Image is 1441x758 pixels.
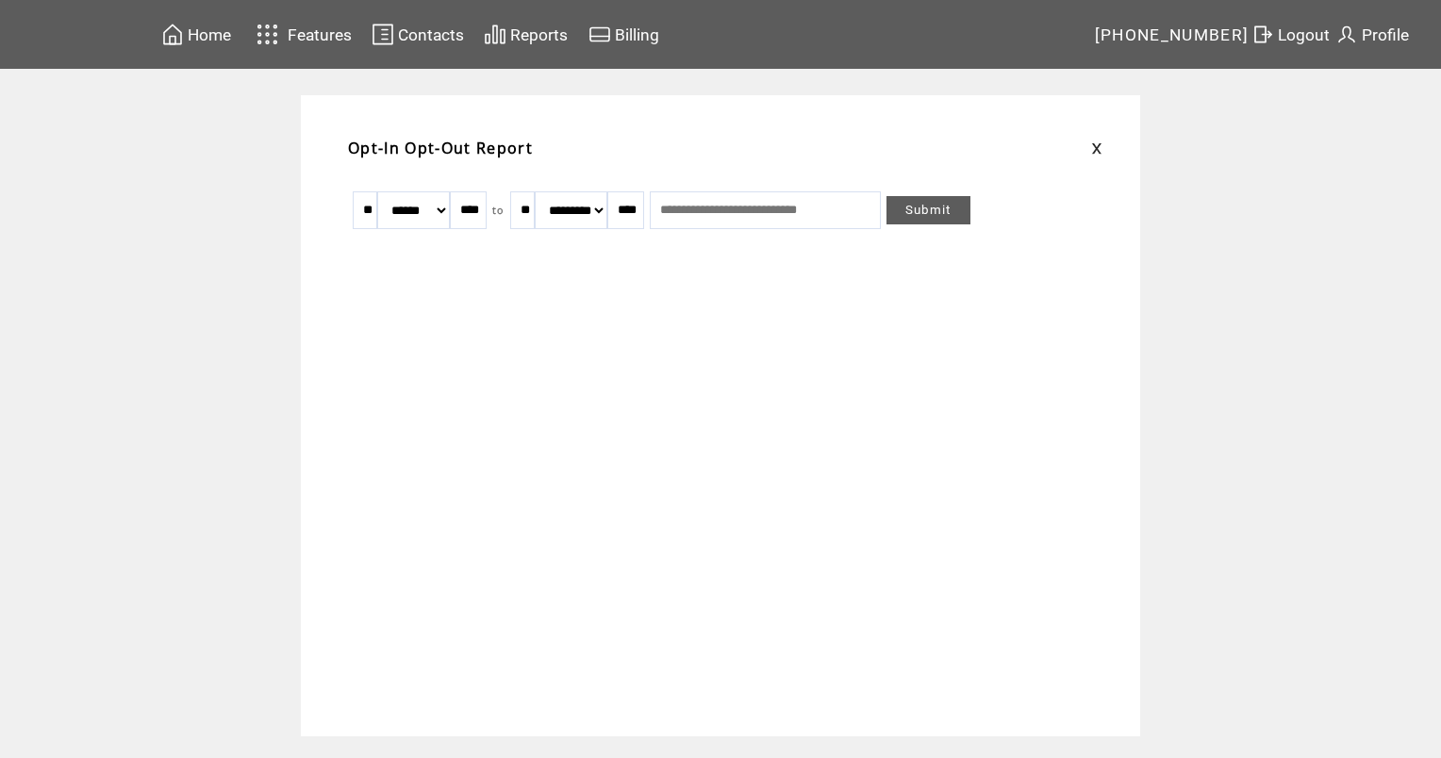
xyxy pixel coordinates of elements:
a: Features [248,16,355,53]
img: chart.svg [484,23,506,46]
span: Home [188,25,231,44]
span: Reports [510,25,568,44]
img: profile.svg [1335,23,1358,46]
img: home.svg [161,23,184,46]
span: Billing [615,25,659,44]
span: Contacts [398,25,464,44]
img: creidtcard.svg [588,23,611,46]
a: Billing [586,20,662,49]
img: features.svg [251,19,284,50]
span: [PHONE_NUMBER] [1095,25,1250,44]
a: Contacts [369,20,467,49]
img: contacts.svg [372,23,394,46]
img: exit.svg [1251,23,1274,46]
a: Reports [481,20,571,49]
span: Features [288,25,352,44]
a: Profile [1333,20,1412,49]
span: Profile [1362,25,1409,44]
a: Home [158,20,234,49]
span: to [492,204,505,217]
a: Logout [1249,20,1333,49]
span: Logout [1278,25,1330,44]
span: Opt-In Opt-Out Report [348,138,533,158]
a: Submit [886,196,970,224]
